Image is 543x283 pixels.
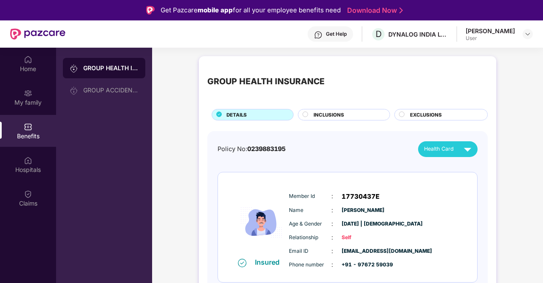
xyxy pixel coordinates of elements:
[388,30,448,38] div: DYNALOG INDIA LTD
[289,220,331,228] span: Age & Gender
[161,5,341,15] div: Get Pazcare for all your employee benefits need
[238,259,246,267] img: svg+xml;base64,PHN2ZyB4bWxucz0iaHR0cDovL3d3dy53My5vcmcvMjAwMC9zdmciIHdpZHRoPSIxNiIgaGVpZ2h0PSIxNi...
[24,156,32,165] img: svg+xml;base64,PHN2ZyBpZD0iSG9zcGl0YWxzIiB4bWxucz0iaHR0cDovL3d3dy53My5vcmcvMjAwMC9zdmciIHdpZHRoPS...
[342,234,384,242] span: Self
[331,246,333,256] span: :
[331,219,333,229] span: :
[83,87,139,94] div: GROUP ACCIDENTAL INSURANCE
[314,31,322,39] img: svg+xml;base64,PHN2ZyBpZD0iSGVscC0zMngzMiIgeG1sbnM9Imh0dHA6Ly93d3cudzMub3JnLzIwMDAvc3ZnIiB3aWR0aD...
[207,75,325,88] div: GROUP HEALTH INSURANCE
[236,187,287,257] img: icon
[83,64,139,72] div: GROUP HEALTH INSURANCE
[24,55,32,64] img: svg+xml;base64,PHN2ZyBpZD0iSG9tZSIgeG1sbnM9Imh0dHA6Ly93d3cudzMub3JnLzIwMDAvc3ZnIiB3aWR0aD0iMjAiIG...
[342,247,384,255] span: [EMAIL_ADDRESS][DOMAIN_NAME]
[24,89,32,97] img: svg+xml;base64,PHN2ZyB3aWR0aD0iMjAiIGhlaWdodD0iMjAiIHZpZXdCb3g9IjAgMCAyMCAyMCIgZmlsbD0ibm9uZSIgeG...
[289,261,331,269] span: Phone number
[70,86,78,95] img: svg+xml;base64,PHN2ZyB3aWR0aD0iMjAiIGhlaWdodD0iMjAiIHZpZXdCb3g9IjAgMCAyMCAyMCIgZmlsbD0ibm9uZSIgeG...
[146,6,155,14] img: Logo
[289,234,331,242] span: Relationship
[331,260,333,269] span: :
[289,247,331,255] span: Email ID
[342,261,384,269] span: +91 - 97672 59039
[331,206,333,215] span: :
[218,144,286,154] div: Policy No:
[418,141,478,157] button: Health Card
[289,192,331,200] span: Member Id
[255,258,285,266] div: Insured
[24,190,32,198] img: svg+xml;base64,PHN2ZyBpZD0iQ2xhaW0iIHhtbG5zPSJodHRwOi8vd3d3LnczLm9yZy8yMDAwL3N2ZyIgd2lkdGg9IjIwIi...
[24,123,32,131] img: svg+xml;base64,PHN2ZyBpZD0iQmVuZWZpdHMiIHhtbG5zPSJodHRwOi8vd3d3LnczLm9yZy8yMDAwL3N2ZyIgd2lkdGg9Ij...
[376,29,382,39] span: D
[424,145,454,153] span: Health Card
[342,220,384,228] span: [DATE] | [DEMOGRAPHIC_DATA]
[331,192,333,201] span: :
[347,6,400,15] a: Download Now
[342,206,384,214] span: [PERSON_NAME]
[399,6,403,15] img: Stroke
[342,192,379,202] span: 17730437E
[460,142,475,157] img: svg+xml;base64,PHN2ZyB4bWxucz0iaHR0cDovL3d3dy53My5vcmcvMjAwMC9zdmciIHZpZXdCb3g9IjAgMCAyNCAyNCIgd2...
[524,31,531,37] img: svg+xml;base64,PHN2ZyBpZD0iRHJvcGRvd24tMzJ4MzIiIHhtbG5zPSJodHRwOi8vd3d3LnczLm9yZy8yMDAwL3N2ZyIgd2...
[466,35,515,42] div: User
[410,111,442,119] span: EXCLUSIONS
[314,111,344,119] span: INCLUSIONS
[289,206,331,214] span: Name
[198,6,233,14] strong: mobile app
[10,29,65,40] img: New Pazcare Logo
[326,31,347,37] div: Get Help
[331,233,333,242] span: :
[247,145,286,152] span: 0239883195
[466,27,515,35] div: [PERSON_NAME]
[226,111,247,119] span: DETAILS
[70,64,78,73] img: svg+xml;base64,PHN2ZyB3aWR0aD0iMjAiIGhlaWdodD0iMjAiIHZpZXdCb3g9IjAgMCAyMCAyMCIgZmlsbD0ibm9uZSIgeG...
